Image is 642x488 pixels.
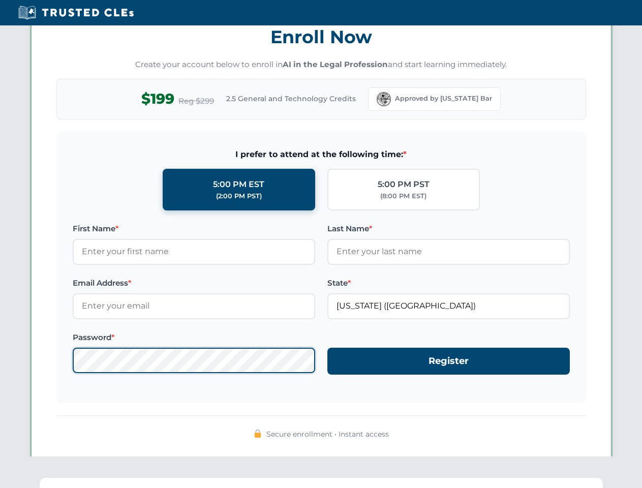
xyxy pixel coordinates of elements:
[283,59,388,69] strong: AI in the Legal Profession
[395,94,492,104] span: Approved by [US_STATE] Bar
[327,348,570,375] button: Register
[178,95,214,107] span: Reg $299
[56,59,586,71] p: Create your account below to enroll in and start learning immediately.
[73,277,315,289] label: Email Address
[380,191,426,201] div: (8:00 PM EST)
[266,429,389,440] span: Secure enrollment • Instant access
[56,21,586,53] h3: Enroll Now
[213,178,264,191] div: 5:00 PM EST
[378,178,430,191] div: 5:00 PM PST
[327,223,570,235] label: Last Name
[254,430,262,438] img: 🔒
[73,148,570,161] span: I prefer to attend at the following time:
[327,239,570,264] input: Enter your last name
[141,87,174,110] span: $199
[327,277,570,289] label: State
[73,331,315,344] label: Password
[73,239,315,264] input: Enter your first name
[377,92,391,106] img: Florida Bar
[226,93,356,104] span: 2.5 General and Technology Credits
[327,293,570,319] input: Florida (FL)
[15,5,137,20] img: Trusted CLEs
[73,293,315,319] input: Enter your email
[73,223,315,235] label: First Name
[216,191,262,201] div: (2:00 PM PST)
